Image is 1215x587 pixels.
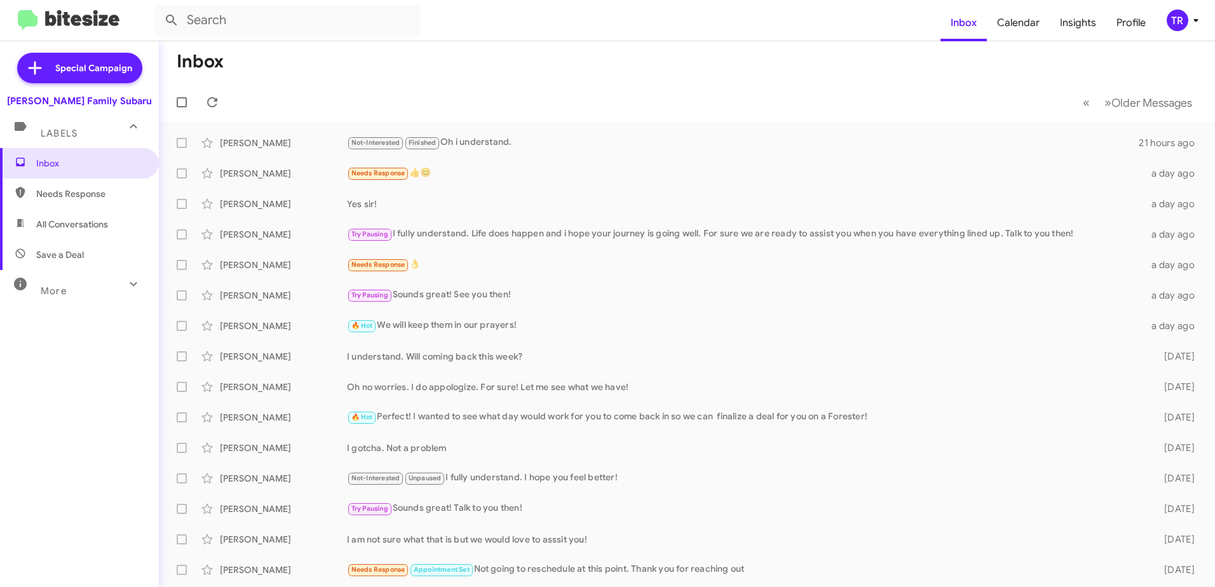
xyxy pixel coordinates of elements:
div: [PERSON_NAME] [220,411,347,424]
span: Needs Response [36,187,144,200]
div: a day ago [1144,228,1205,241]
div: [PERSON_NAME] [220,198,347,210]
span: All Conversations [36,218,108,231]
div: 21 hours ago [1139,137,1205,149]
div: [DATE] [1144,442,1205,454]
span: Needs Response [351,260,405,269]
div: a day ago [1144,167,1205,180]
span: Appointment Set [414,565,470,574]
span: Not-Interested [351,474,400,482]
div: a day ago [1144,259,1205,271]
button: Next [1097,90,1200,116]
span: Special Campaign [55,62,132,74]
span: Try Pausing [351,291,388,299]
div: I gotcha. Not a problem [347,442,1144,454]
a: Inbox [940,4,987,41]
span: « [1083,95,1090,111]
div: [DATE] [1144,472,1205,485]
div: [PERSON_NAME] [220,228,347,241]
span: Older Messages [1111,96,1192,110]
div: a day ago [1144,198,1205,210]
span: Try Pausing [351,504,388,513]
span: Needs Response [351,169,405,177]
div: I fully understand. Life does happen and i hope your journey is going well. For sure we are ready... [347,227,1144,241]
div: [PERSON_NAME] [220,137,347,149]
div: Sounds great! See you then! [347,288,1144,302]
div: [PERSON_NAME] [220,442,347,454]
div: [PERSON_NAME] [220,259,347,271]
input: Search [154,5,421,36]
h1: Inbox [177,51,224,72]
div: [PERSON_NAME] [220,320,347,332]
span: 🔥 Hot [351,413,373,421]
div: 👍😊 [347,166,1144,180]
span: » [1104,95,1111,111]
span: Inbox [36,157,144,170]
span: Not-Interested [351,138,400,147]
div: I understand. Will coming back this week? [347,350,1144,363]
div: I am not sure what that is but we would love to asssit you! [347,533,1144,546]
div: [DATE] [1144,533,1205,546]
span: More [41,285,67,297]
div: Sounds great! Talk to you then! [347,501,1144,516]
span: Needs Response [351,565,405,574]
div: Yes sir! [347,198,1144,210]
span: Unpaused [409,474,442,482]
div: a day ago [1144,320,1205,332]
div: I fully understand. I hope you feel better! [347,471,1144,485]
span: Save a Deal [36,248,84,261]
a: Calendar [987,4,1050,41]
span: Labels [41,128,78,139]
div: a day ago [1144,289,1205,302]
button: Previous [1075,90,1097,116]
div: [PERSON_NAME] [220,167,347,180]
div: [PERSON_NAME] [220,533,347,546]
div: Oh i understand. [347,135,1139,150]
div: [DATE] [1144,381,1205,393]
span: Finished [409,138,437,147]
div: 👌 [347,257,1144,272]
div: [DATE] [1144,563,1205,576]
div: [PERSON_NAME] [220,350,347,363]
a: Profile [1106,4,1156,41]
div: [PERSON_NAME] [220,503,347,515]
div: [PERSON_NAME] [220,563,347,576]
nav: Page navigation example [1076,90,1200,116]
div: [DATE] [1144,350,1205,363]
div: Oh no worries. I do appologize. For sure! Let me see what we have! [347,381,1144,393]
div: [PERSON_NAME] [220,289,347,302]
button: TR [1156,10,1201,31]
div: [PERSON_NAME] [220,472,347,485]
div: Not going to reschedule at this point. Thank you for reaching out [347,562,1144,577]
span: 🔥 Hot [351,321,373,330]
a: Insights [1050,4,1106,41]
div: [DATE] [1144,503,1205,515]
div: Perfect! I wanted to see what day would work for you to come back in so we can finalize a deal fo... [347,410,1144,424]
a: Special Campaign [17,53,142,83]
div: [PERSON_NAME] Family Subaru [7,95,152,107]
div: TR [1167,10,1188,31]
div: We will keep them in our prayers! [347,318,1144,333]
div: [PERSON_NAME] [220,381,347,393]
div: [DATE] [1144,411,1205,424]
span: Try Pausing [351,230,388,238]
